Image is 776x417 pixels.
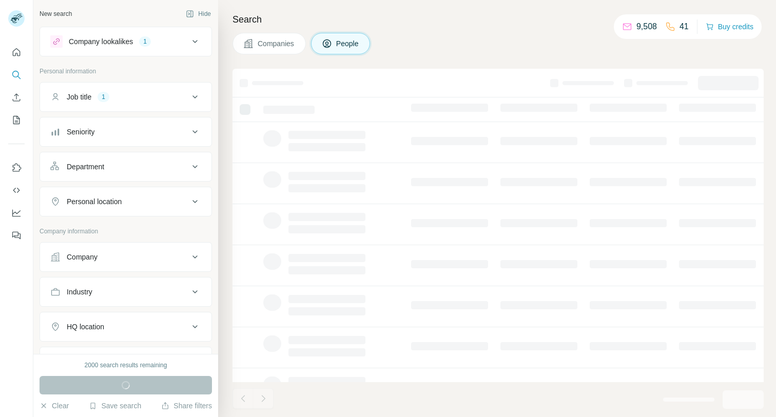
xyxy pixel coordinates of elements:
[40,314,211,339] button: HQ location
[161,401,212,411] button: Share filters
[67,287,92,297] div: Industry
[67,252,98,262] div: Company
[8,181,25,200] button: Use Surfe API
[232,12,764,27] h4: Search
[139,37,151,46] div: 1
[8,226,25,245] button: Feedback
[8,158,25,177] button: Use Surfe on LinkedIn
[8,43,25,62] button: Quick start
[69,36,133,47] div: Company lookalikes
[40,401,69,411] button: Clear
[636,21,657,33] p: 9,508
[40,29,211,54] button: Company lookalikes1
[67,196,122,207] div: Personal location
[40,154,211,179] button: Department
[336,38,360,49] span: People
[179,6,218,22] button: Hide
[67,162,104,172] div: Department
[40,67,212,76] p: Personal information
[85,361,167,370] div: 2000 search results remaining
[40,120,211,144] button: Seniority
[8,88,25,107] button: Enrich CSV
[8,111,25,129] button: My lists
[40,227,212,236] p: Company information
[40,85,211,109] button: Job title1
[258,38,295,49] span: Companies
[706,19,753,34] button: Buy credits
[89,401,141,411] button: Save search
[40,349,211,374] button: Annual revenue ($)
[40,9,72,18] div: New search
[680,21,689,33] p: 41
[40,189,211,214] button: Personal location
[98,92,109,102] div: 1
[67,322,104,332] div: HQ location
[8,66,25,84] button: Search
[67,92,91,102] div: Job title
[40,245,211,269] button: Company
[8,204,25,222] button: Dashboard
[67,127,94,137] div: Seniority
[40,280,211,304] button: Industry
